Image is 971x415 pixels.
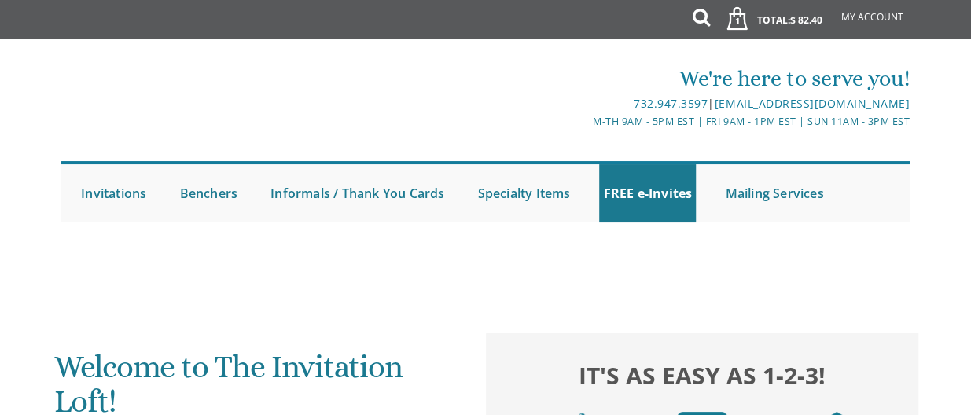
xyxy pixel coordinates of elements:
[175,164,241,222] a: Benchers
[634,96,708,111] a: 732.947.3597
[599,164,696,222] a: FREE e-Invites
[789,13,822,27] span: $ 82.40
[345,113,910,130] div: M-Th 9am - 5pm EST | Fri 9am - 1pm EST | Sun 11am - 3pm EST
[721,164,827,222] a: Mailing Services
[473,164,574,222] a: Specialty Items
[77,164,150,222] a: Invitations
[267,164,448,222] a: Informals / Thank You Cards
[715,96,910,111] a: [EMAIL_ADDRESS][DOMAIN_NAME]
[499,358,904,392] h2: It's as easy as 1-2-3!
[729,15,745,28] span: 1
[345,94,910,113] div: |
[345,63,910,94] div: We're here to serve you!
